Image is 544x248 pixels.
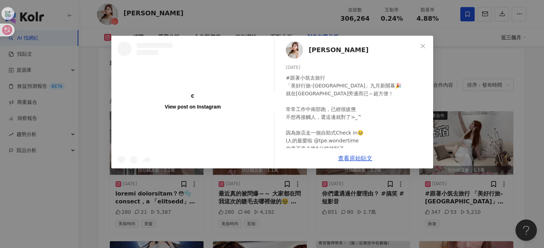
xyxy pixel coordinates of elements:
[165,103,221,110] div: View post on Instagram
[286,64,427,71] div: [DATE]
[309,45,368,55] span: [PERSON_NAME]
[286,41,303,59] img: KOL Avatar
[416,39,430,53] button: Close
[338,155,372,162] a: 查看原始貼文
[420,43,426,49] span: close
[112,36,274,168] a: View post on Instagram
[286,41,417,59] a: KOL Avatar[PERSON_NAME]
